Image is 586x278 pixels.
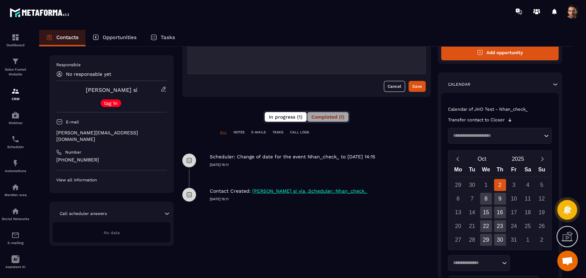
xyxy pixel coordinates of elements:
[508,206,520,218] div: 17
[480,206,492,218] div: 15
[2,226,29,250] a: emailemailE-mailing
[66,119,79,125] p: E-mail
[412,83,422,90] div: Save
[11,231,20,239] img: email
[2,169,29,173] p: Automations
[522,179,534,191] div: 4
[451,165,549,246] div: Calendar wrapper
[11,111,20,119] img: automations
[451,179,549,246] div: Calendar days
[210,162,431,167] p: [DATE] 15:11
[522,220,534,232] div: 25
[441,45,559,60] button: Add opportunity
[11,87,20,95] img: formation
[2,178,29,202] a: automationsautomationsMember area
[448,107,552,112] p: Calendar of JHO Test - Nhan_check_
[452,220,464,232] div: 20
[11,135,20,143] img: scheduler
[56,157,167,163] p: [PHONE_NUMBER]
[2,241,29,245] p: E-mailing
[466,220,478,232] div: 21
[508,179,520,191] div: 3
[85,30,143,46] a: Opportunities
[56,62,167,68] p: Responsible
[466,234,478,246] div: 28
[451,259,500,266] input: Search for option
[536,206,548,218] div: 19
[494,234,506,246] div: 30
[2,28,29,52] a: formationformationDashboard
[452,179,464,191] div: 29
[522,234,534,246] div: 1
[536,179,548,191] div: 5
[10,6,71,19] img: logo
[448,82,470,87] p: Calendar
[2,130,29,154] a: schedulerschedulerScheduler
[480,220,492,232] div: 22
[466,206,478,218] div: 14
[2,43,29,47] p: Dashboard
[56,177,167,183] p: View all information
[251,130,266,135] p: E-MAILS
[521,165,535,177] div: Sa
[265,112,307,122] button: In progress (1)
[557,251,578,271] div: Mở cuộc trò chuyện
[233,130,244,135] p: NOTES
[536,234,548,246] div: 2
[452,234,464,246] div: 27
[2,154,29,178] a: automationsautomationsAutomations
[103,34,137,40] p: Opportunities
[252,188,367,194] p: [PERSON_NAME] si via ,Scheduler: Nhan_check_
[448,128,552,144] div: Search for option
[451,154,464,164] button: Previous month
[448,255,510,271] div: Search for option
[508,220,520,232] div: 24
[210,197,431,202] p: [DATE] 15:11
[39,30,85,46] a: Contacts
[494,193,506,205] div: 9
[2,97,29,101] p: CRM
[210,154,375,160] p: Scheduler: Change of date for the event Nhan_check_ to [DATE] 14:15
[2,202,29,226] a: social-networksocial-networkSocial Networks
[11,33,20,41] img: formation
[11,207,20,215] img: social-network
[500,153,536,165] button: Open years overlay
[451,165,465,177] div: Mo
[2,265,29,269] p: Assistant AI
[464,153,500,165] button: Open months overlay
[2,82,29,106] a: formationformationCRM
[143,30,182,46] a: Tasks
[522,206,534,218] div: 18
[465,165,479,177] div: Tu
[269,114,302,120] span: In progress (1)
[508,193,520,205] div: 10
[536,154,549,164] button: Next month
[535,165,549,177] div: Su
[480,179,492,191] div: 1
[448,117,505,123] p: Transfer contact to Closer
[536,193,548,205] div: 12
[494,206,506,218] div: 16
[466,179,478,191] div: 30
[210,188,251,194] p: Contact Created:
[65,149,81,155] p: Number
[409,81,426,92] button: Save
[384,81,405,92] button: Cancel
[273,130,283,135] p: TASKS
[480,193,492,205] div: 8
[2,121,29,125] p: Webinar
[466,193,478,205] div: 7
[11,57,20,65] img: formation
[2,67,29,77] p: Sales Funnel Website
[86,87,137,93] a: [PERSON_NAME] si
[536,220,548,232] div: 26
[11,159,20,167] img: automations
[161,34,175,40] p: Tasks
[2,106,29,130] a: automationsautomationsWebinar
[480,234,492,246] div: 29
[104,230,120,235] span: No data
[2,52,29,82] a: formationformationSales Funnel Website
[451,132,542,139] input: Search for option
[2,145,29,149] p: Scheduler
[479,165,493,177] div: We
